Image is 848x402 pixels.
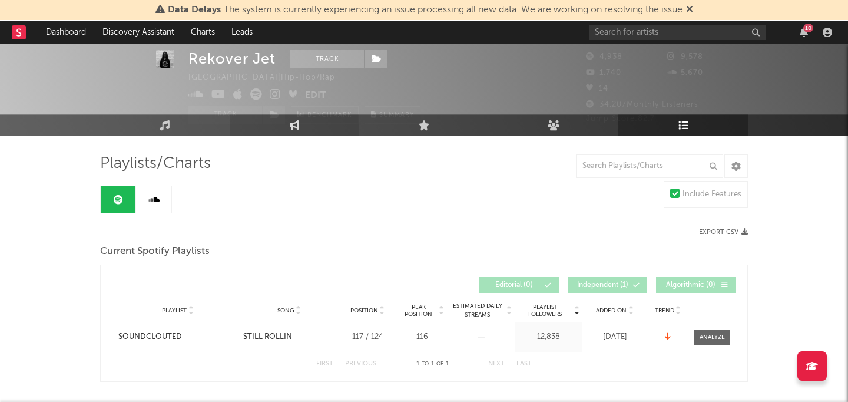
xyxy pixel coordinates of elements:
[596,307,627,314] span: Added On
[575,282,630,289] span: Independent ( 1 )
[345,361,376,367] button: Previous
[450,302,505,319] span: Estimated Daily Streams
[277,307,294,314] span: Song
[94,21,183,44] a: Discovery Assistant
[188,106,262,124] button: Track
[162,307,187,314] span: Playlist
[589,25,766,40] input: Search for artists
[291,106,359,124] a: Benchmark
[350,307,378,314] span: Position
[243,331,292,343] div: STILL ROLLIN
[183,21,223,44] a: Charts
[341,331,394,343] div: 117 / 124
[664,282,718,289] span: Algorithmic ( 0 )
[100,245,210,259] span: Current Spotify Playlists
[487,282,541,289] span: Editorial ( 0 )
[422,361,429,367] span: to
[168,5,683,15] span: : The system is currently experiencing an issue processing all new data. We are working on resolv...
[488,361,505,367] button: Next
[518,304,572,318] span: Playlist Followers
[400,357,465,371] div: 1 1 1
[667,69,703,77] span: 5,670
[400,304,437,318] span: Peak Position
[436,361,443,367] span: of
[316,361,333,367] button: First
[307,108,352,123] span: Benchmark
[118,331,237,343] a: SOUNDCLOUTED
[800,28,808,37] button: 10
[586,53,622,61] span: 4,938
[568,277,647,293] button: Independent(1)
[518,331,579,343] div: 12,838
[686,5,693,15] span: Dismiss
[305,88,326,103] button: Edit
[38,21,94,44] a: Dashboard
[586,85,608,93] span: 14
[586,101,698,108] span: 34,207 Monthly Listeners
[118,331,182,343] div: SOUNDCLOUTED
[655,307,674,314] span: Trend
[188,71,349,85] div: [GEOGRAPHIC_DATA] | Hip-Hop/Rap
[400,331,444,343] div: 116
[803,24,813,32] div: 10
[365,106,420,124] button: Summary
[188,50,276,68] div: Rekover Jet
[585,331,644,343] div: [DATE]
[586,69,621,77] span: 1,740
[223,21,261,44] a: Leads
[479,277,559,293] button: Editorial(0)
[576,154,723,178] input: Search Playlists/Charts
[290,50,364,68] button: Track
[379,112,414,118] span: Summary
[699,229,748,236] button: Export CSV
[656,277,736,293] button: Algorithmic(0)
[100,157,211,171] span: Playlists/Charts
[168,5,221,15] span: Data Delays
[667,53,703,61] span: 9,578
[683,187,741,202] div: Include Features
[516,361,532,367] button: Last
